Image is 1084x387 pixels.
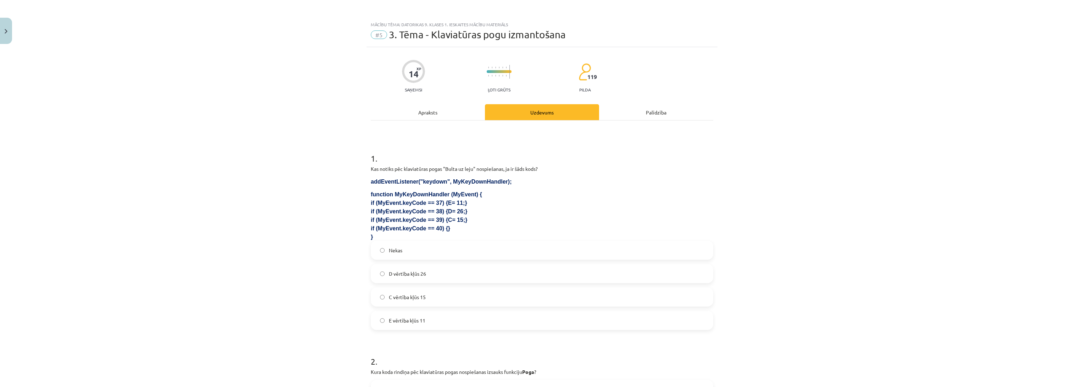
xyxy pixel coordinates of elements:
span: if (MyEvent.keyCode == 40) {} [371,225,450,231]
img: icon-short-line-57e1e144782c952c97e751825c79c345078a6d821885a25fce030b3d8c18986b.svg [499,67,499,68]
span: Nekas [389,247,402,254]
span: XP [417,67,421,71]
span: D vērtība kļūs 26 [389,270,426,277]
img: icon-short-line-57e1e144782c952c97e751825c79c345078a6d821885a25fce030b3d8c18986b.svg [488,67,489,68]
span: 119 [587,74,597,80]
span: if (MyEvent.keyCode == 38) {D= 26;} [371,208,468,214]
strong: Poga [522,369,534,375]
img: icon-short-line-57e1e144782c952c97e751825c79c345078a6d821885a25fce030b3d8c18986b.svg [502,75,503,77]
img: icon-short-line-57e1e144782c952c97e751825c79c345078a6d821885a25fce030b3d8c18986b.svg [495,75,496,77]
span: C vērtība kļūs 15 [389,293,426,301]
span: addEventListener("keydown", MyKeyDownHandler); [371,179,512,185]
img: icon-short-line-57e1e144782c952c97e751825c79c345078a6d821885a25fce030b3d8c18986b.svg [506,75,507,77]
img: icon-short-line-57e1e144782c952c97e751825c79c345078a6d821885a25fce030b3d8c18986b.svg [492,75,492,77]
img: students-c634bb4e5e11cddfef0936a35e636f08e4e9abd3cc4e673bd6f9a4125e45ecb1.svg [579,63,591,81]
img: icon-short-line-57e1e144782c952c97e751825c79c345078a6d821885a25fce030b3d8c18986b.svg [502,67,503,68]
div: 14 [409,69,419,79]
div: Uzdevums [485,104,599,120]
p: Ļoti grūts [488,87,510,92]
input: D vērtība kļūs 26 [380,271,385,276]
span: function MyKeyDownHandler (MyEvent) { [371,191,482,197]
p: Saņemsi [402,87,425,92]
span: E vērtība kļūs 11 [389,317,425,324]
span: #5 [371,30,387,39]
h1: 2 . [371,344,713,366]
p: Kura koda rindiņa pēc klaviatūras pogas nospiešanas izsauks funkciju ? [371,368,713,376]
span: } [371,234,373,240]
span: if (MyEvent.keyCode == 39) {C= 15;} [371,217,468,223]
p: pilda [579,87,591,92]
span: if (MyEvent.keyCode == 37) {E= 11;} [371,200,467,206]
img: icon-short-line-57e1e144782c952c97e751825c79c345078a6d821885a25fce030b3d8c18986b.svg [495,67,496,68]
h1: 1 . [371,141,713,163]
span: 3. Tēma - Klaviatūras pogu izmantošana [389,29,566,40]
img: icon-close-lesson-0947bae3869378f0d4975bcd49f059093ad1ed9edebbc8119c70593378902aed.svg [5,29,7,34]
input: C vērtība kļūs 15 [380,295,385,299]
p: Kas notiks pēc klaviatūras pogas "Bulta uz leju" nospiešanas, ja ir šāds kods? [371,165,713,173]
input: E vērtība kļūs 11 [380,318,385,323]
input: Nekas [380,248,385,253]
div: Palīdzība [599,104,713,120]
div: Apraksts [371,104,485,120]
img: icon-short-line-57e1e144782c952c97e751825c79c345078a6d821885a25fce030b3d8c18986b.svg [488,75,489,77]
img: icon-short-line-57e1e144782c952c97e751825c79c345078a6d821885a25fce030b3d8c18986b.svg [492,67,492,68]
div: Mācību tēma: Datorikas 9. klases 1. ieskaites mācību materiāls [371,22,713,27]
img: icon-short-line-57e1e144782c952c97e751825c79c345078a6d821885a25fce030b3d8c18986b.svg [506,67,507,68]
img: icon-short-line-57e1e144782c952c97e751825c79c345078a6d821885a25fce030b3d8c18986b.svg [499,75,499,77]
